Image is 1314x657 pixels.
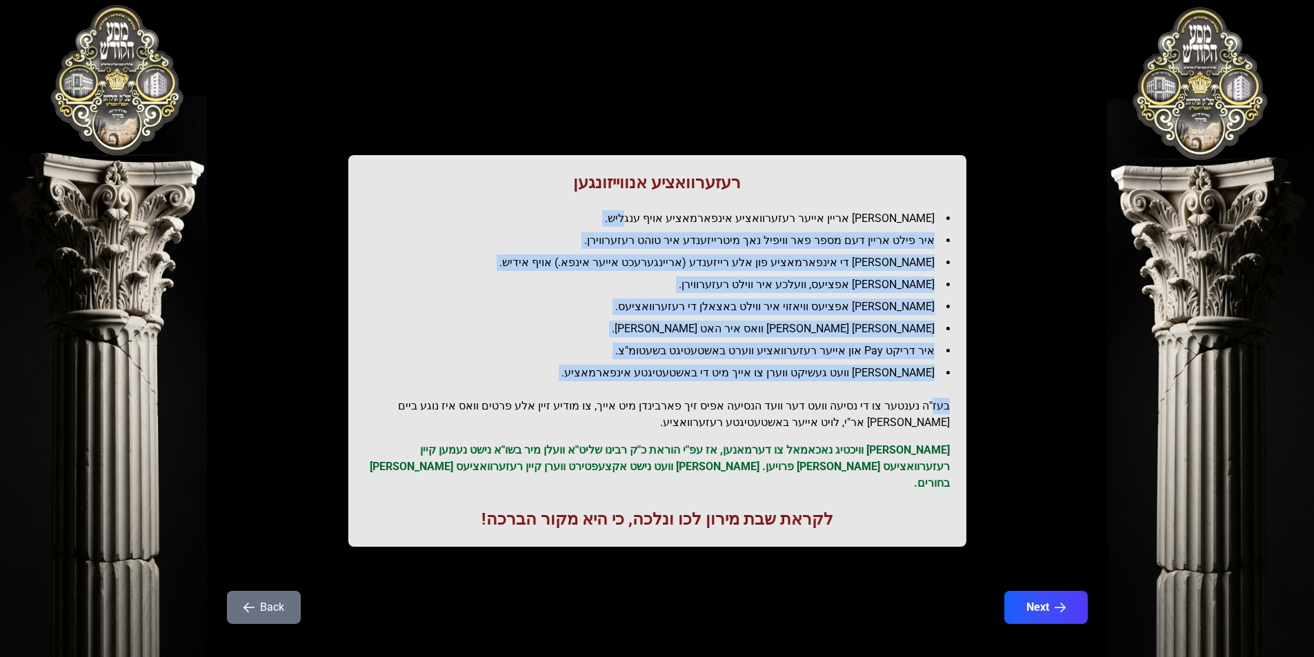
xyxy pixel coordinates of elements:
[376,299,950,315] li: [PERSON_NAME] אפציעס וויאזוי איר ווילט באצאלן די רעזערוואציעס.
[365,398,950,431] h2: בעז"ה נענטער צו די נסיעה וועט דער וועד הנסיעה אפיס זיך פארבינדן מיט אייך, צו מודיע זיין אלע פרטים...
[376,365,950,381] li: [PERSON_NAME] וועט געשיקט ווערן צו אייך מיט די באשטעטיגטע אינפארמאציע.
[376,232,950,249] li: איר פילט אריין דעם מספר פאר וויפיל נאך מיטרייזענדע איר טוהט רעזערווירן.
[376,276,950,293] li: [PERSON_NAME] אפציעס, וועלכע איר ווילט רעזערווירן.
[376,343,950,359] li: איר דריקט Pay און אייער רעזערוואציע ווערט באשטעטיגט בשעטומ"צ.
[376,254,950,271] li: [PERSON_NAME] די אינפארמאציע פון אלע רייזענדע (אריינגערעכט אייער אינפא.) אויף אידיש.
[376,321,950,337] li: [PERSON_NAME] [PERSON_NAME] וואס איר האט [PERSON_NAME].
[365,508,950,530] h1: לקראת שבת מירון לכו ונלכה, כי היא מקור הברכה!
[365,172,950,194] h1: רעזערוואציע אנווייזונגען
[227,591,301,624] button: Back
[1004,591,1088,624] button: Next
[376,210,950,227] li: [PERSON_NAME] אריין אייער רעזערוואציע אינפארמאציע אויף ענגליש.
[365,442,950,492] p: [PERSON_NAME] וויכטיג נאכאמאל צו דערמאנען, אז עפ"י הוראת כ"ק רבינו שליט"א וועלן מיר בשו"א נישט נע...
